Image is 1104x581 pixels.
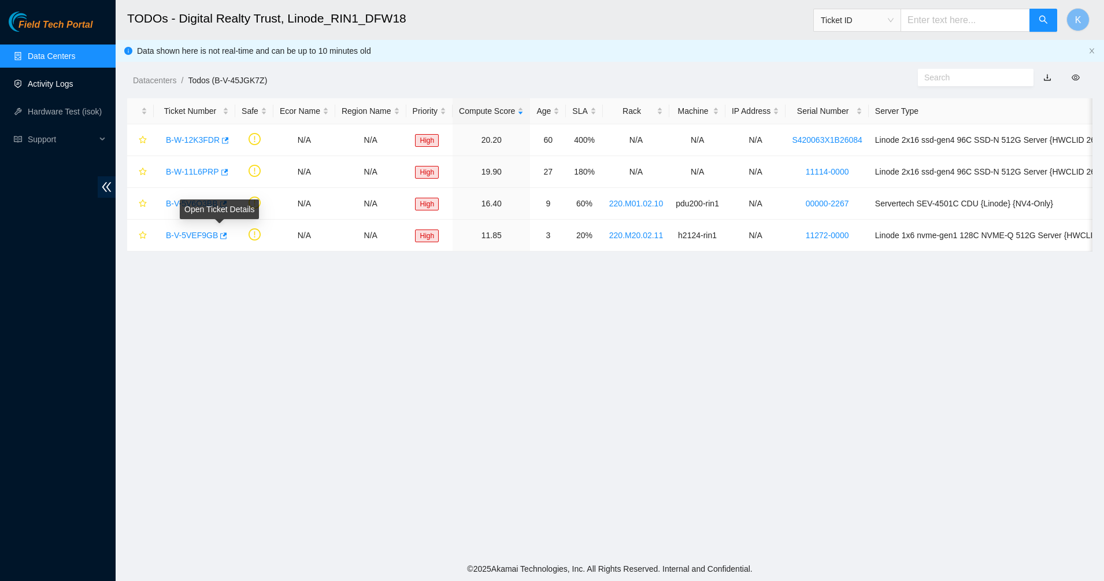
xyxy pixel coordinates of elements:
[806,231,849,240] a: 11272-0000
[249,197,261,209] span: exclamation-circle
[1072,73,1080,82] span: eye
[28,107,102,116] a: Hardware Test (isok)
[453,188,530,220] td: 16.40
[821,12,894,29] span: Ticket ID
[1088,47,1095,55] button: close
[166,231,218,240] a: B-V-5VEF9GB
[188,76,267,85] a: Todos (B-V-45JGK7Z)
[806,199,849,208] a: 00000-2267
[566,156,602,188] td: 180%
[530,124,566,156] td: 60
[181,76,183,85] span: /
[166,167,219,176] a: B-W-11L6PRP
[566,188,602,220] td: 60%
[415,134,439,147] span: High
[924,71,1018,84] input: Search
[134,226,147,245] button: star
[166,135,220,145] a: B-W-12K3FDR
[166,199,218,208] a: B-V-5V6O3BB
[609,199,663,208] a: 220.M01.02.10
[28,128,96,151] span: Support
[180,199,259,219] div: Open Ticket Details
[669,220,725,251] td: h2124-rin1
[530,220,566,251] td: 3
[28,51,75,61] a: Data Centers
[609,231,663,240] a: 220.M20.02.11
[335,156,406,188] td: N/A
[566,220,602,251] td: 20%
[335,220,406,251] td: N/A
[415,230,439,242] span: High
[725,124,786,156] td: N/A
[273,188,335,220] td: N/A
[139,136,147,145] span: star
[725,156,786,188] td: N/A
[669,188,725,220] td: pdu200-rin1
[98,176,116,198] span: double-left
[14,135,22,143] span: read
[566,124,602,156] td: 400%
[335,188,406,220] td: N/A
[139,168,147,177] span: star
[1066,8,1090,31] button: K
[28,79,73,88] a: Activity Logs
[133,76,176,85] a: Datacenters
[9,21,92,36] a: Akamai TechnologiesField Tech Portal
[273,156,335,188] td: N/A
[1043,73,1051,82] a: download
[806,167,849,176] a: 11114-0000
[725,220,786,251] td: N/A
[792,135,862,145] a: S420063X1B26084
[9,12,58,32] img: Akamai Technologies
[725,188,786,220] td: N/A
[134,194,147,213] button: star
[335,124,406,156] td: N/A
[530,188,566,220] td: 9
[139,199,147,209] span: star
[453,156,530,188] td: 19.90
[669,156,725,188] td: N/A
[415,198,439,210] span: High
[669,124,725,156] td: N/A
[415,166,439,179] span: High
[273,220,335,251] td: N/A
[134,131,147,149] button: star
[530,156,566,188] td: 27
[273,124,335,156] td: N/A
[139,231,147,240] span: star
[1029,9,1057,32] button: search
[1035,68,1060,87] button: download
[249,228,261,240] span: exclamation-circle
[249,165,261,177] span: exclamation-circle
[249,133,261,145] span: exclamation-circle
[1039,15,1048,26] span: search
[1075,13,1081,27] span: K
[18,20,92,31] span: Field Tech Portal
[134,162,147,181] button: star
[603,124,669,156] td: N/A
[901,9,1030,32] input: Enter text here...
[453,220,530,251] td: 11.85
[116,557,1104,581] footer: © 2025 Akamai Technologies, Inc. All Rights Reserved. Internal and Confidential.
[453,124,530,156] td: 20.20
[603,156,669,188] td: N/A
[1088,47,1095,54] span: close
